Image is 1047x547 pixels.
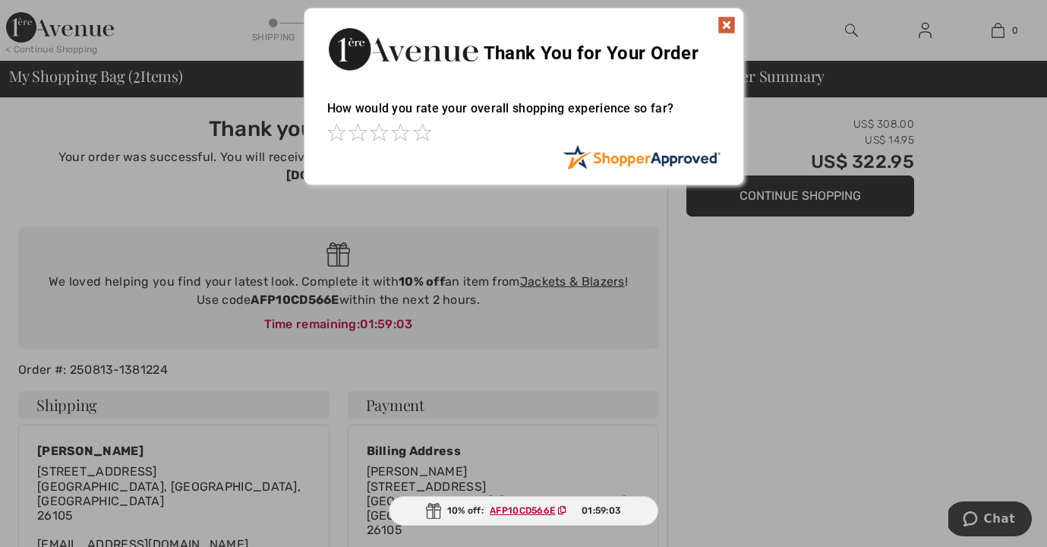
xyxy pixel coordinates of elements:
img: Thank You for Your Order [327,24,479,74]
span: Chat [36,11,67,24]
span: Thank You for Your Order [484,43,699,64]
div: How would you rate your overall shopping experience so far? [327,86,721,144]
img: x [717,16,736,34]
ins: AFP10CD566E [490,505,555,516]
div: 10% off: [389,496,659,526]
span: 01:59:03 [582,504,621,517]
img: Gift.svg [426,503,441,519]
